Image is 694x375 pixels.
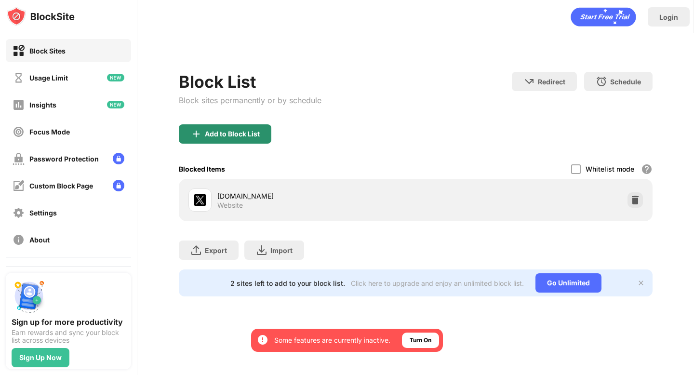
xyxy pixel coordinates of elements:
div: Export [205,246,227,254]
img: new-icon.svg [107,101,124,108]
div: Add to Block List [205,130,260,138]
div: About [29,236,50,244]
div: Some features are currently inactive. [274,335,390,345]
img: insights-off.svg [13,99,25,111]
div: 2 sites left to add to your block list. [230,279,345,287]
div: Settings [29,209,57,217]
div: animation [571,7,636,27]
div: Login [659,13,678,21]
img: time-usage-off.svg [13,72,25,84]
div: Import [270,246,293,254]
div: [DOMAIN_NAME] [217,191,415,201]
img: push-signup.svg [12,279,46,313]
img: lock-menu.svg [113,180,124,191]
img: logo-blocksite.svg [7,7,75,26]
div: Turn On [410,335,431,345]
img: about-off.svg [13,234,25,246]
div: Click here to upgrade and enjoy an unlimited block list. [351,279,524,287]
div: Go Unlimited [535,273,601,293]
img: new-icon.svg [107,74,124,81]
div: Redirect [538,78,565,86]
img: error-circle-white.svg [257,334,268,346]
div: Password Protection [29,155,99,163]
img: password-protection-off.svg [13,153,25,165]
div: Whitelist mode [586,165,634,173]
div: Sign Up Now [19,354,62,362]
img: focus-off.svg [13,126,25,138]
img: favicons [194,194,206,206]
div: Website [217,201,243,210]
div: Block Sites [29,47,66,55]
img: customize-block-page-off.svg [13,180,25,192]
div: Schedule [610,78,641,86]
img: lock-menu.svg [113,153,124,164]
div: Blocked Items [179,165,225,173]
img: x-button.svg [637,279,645,287]
div: Focus Mode [29,128,70,136]
div: Block List [179,72,321,92]
div: Custom Block Page [29,182,93,190]
img: block-on.svg [13,45,25,57]
div: Sign up for more productivity [12,317,125,327]
img: settings-off.svg [13,207,25,219]
div: Usage Limit [29,74,68,82]
div: Earn rewards and sync your block list across devices [12,329,125,344]
div: Block sites permanently or by schedule [179,95,321,105]
div: Insights [29,101,56,109]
